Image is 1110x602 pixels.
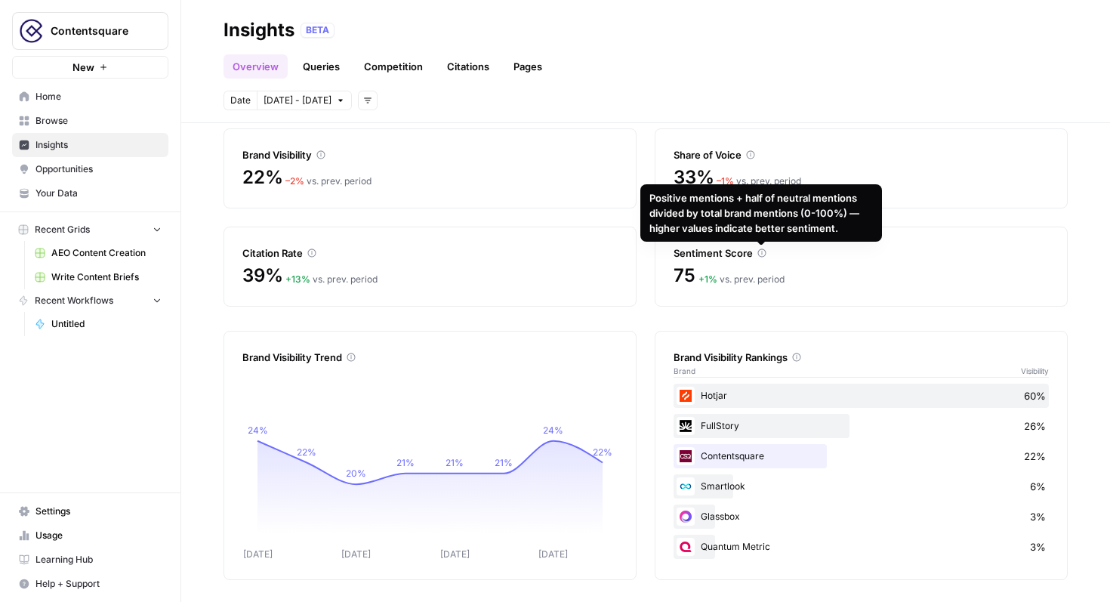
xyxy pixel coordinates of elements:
tspan: [DATE] [243,548,273,560]
span: Browse [35,114,162,128]
a: Pages [504,54,551,79]
a: Settings [12,499,168,523]
div: Positive mentions + half of neutral mentions divided by total brand mentions (0-100%) — higher va... [649,190,873,236]
span: Insights [35,138,162,152]
tspan: 21% [446,457,464,468]
tspan: 24% [248,424,268,436]
a: Your Data [12,181,168,205]
tspan: 21% [495,457,513,468]
span: Date [230,94,251,107]
div: vs. prev. period [717,174,801,188]
a: Opportunities [12,157,168,181]
span: New [72,60,94,75]
a: Write Content Briefs [28,265,168,289]
span: Brand [674,365,695,377]
span: 6% [1030,479,1046,494]
div: Glassbox [674,505,1049,529]
div: Brand Visibility [242,147,618,162]
button: [DATE] - [DATE] [257,91,352,110]
tspan: 21% [396,457,415,468]
span: 3% [1030,509,1046,524]
tspan: 20% [346,468,366,479]
button: Help + Support [12,572,168,596]
div: Citation Rate [242,245,618,261]
span: Usage [35,529,162,542]
a: Learning Hub [12,548,168,572]
span: Opportunities [35,162,162,176]
a: Citations [438,54,498,79]
span: Write Content Briefs [51,270,162,284]
button: Recent Workflows [12,289,168,312]
img: wzkvhukvyis4iz6fwi42388od7r3 [677,447,695,465]
span: 22% [1024,449,1046,464]
a: AEO Content Creation [28,241,168,265]
div: Sentiment Score [674,245,1049,261]
div: Hotjar [674,384,1049,408]
div: vs. prev. period [285,273,378,286]
span: Recent Grids [35,223,90,236]
tspan: [DATE] [341,548,371,560]
span: AEO Content Creation [51,246,162,260]
img: Contentsquare Logo [17,17,45,45]
button: Recent Grids [12,218,168,241]
span: 60% [1024,388,1046,403]
a: Usage [12,523,168,548]
div: Smartlook [674,474,1049,499]
div: vs. prev. period [698,273,785,286]
span: – 2 % [285,175,304,187]
span: 3% [1030,539,1046,554]
button: New [12,56,168,79]
span: + 1 % [698,273,717,285]
span: Learning Hub [35,553,162,566]
span: 33% [674,165,714,190]
img: wmk6rmkowbgrwl1y3mx911ytsw2k [677,538,695,556]
div: Brand Visibility Rankings [674,350,1049,365]
img: x22y0817k4awfjbo3nr4n6hyldvs [677,477,695,495]
span: Settings [35,505,162,518]
span: Help + Support [35,577,162,591]
a: Competition [355,54,432,79]
div: Insights [224,18,294,42]
div: Brand Visibility Trend [242,350,618,365]
span: + 13 % [285,273,310,285]
span: – 1 % [717,175,734,187]
span: Home [35,90,162,103]
span: Your Data [35,187,162,200]
a: Overview [224,54,288,79]
span: 75 [674,264,695,288]
tspan: [DATE] [440,548,470,560]
a: Browse [12,109,168,133]
span: Untitled [51,317,162,331]
img: wbaihhag19gzixoae55lax9atvyf [677,387,695,405]
span: Visibility [1021,365,1049,377]
tspan: 22% [297,446,316,458]
a: Insights [12,133,168,157]
img: lxz1f62m4vob8scdtnggqzvov8kr [677,508,695,526]
span: 22% [242,165,282,190]
div: FullStory [674,414,1049,438]
div: vs. prev. period [285,174,372,188]
div: Quantum Metric [674,535,1049,559]
tspan: [DATE] [538,548,568,560]
button: Workspace: Contentsquare [12,12,168,50]
img: zwlw6jrss74g2ghqnx2um79zlq1s [677,417,695,435]
tspan: 24% [543,424,563,436]
span: 39% [242,264,282,288]
span: Contentsquare [51,23,142,39]
span: Recent Workflows [35,294,113,307]
a: Home [12,85,168,109]
div: Share of Voice [674,147,1049,162]
span: 26% [1024,418,1046,434]
div: Contentsquare [674,444,1049,468]
tspan: 22% [593,446,612,458]
a: Untitled [28,312,168,336]
a: Queries [294,54,349,79]
div: BETA [301,23,335,38]
span: [DATE] - [DATE] [264,94,331,107]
